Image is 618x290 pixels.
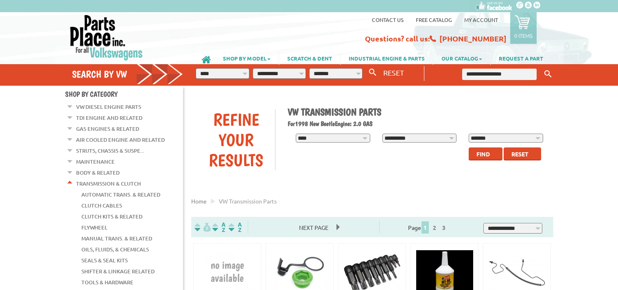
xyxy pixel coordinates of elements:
img: Sort by Headline [211,223,227,232]
a: Struts, Chassis & Suspe... [76,145,144,156]
a: Shifter & Linkage Related [81,266,155,277]
a: Maintenance [76,156,115,167]
a: 0 items [510,12,537,44]
h1: VW Transmission Parts [288,106,547,118]
button: Reset [504,147,541,160]
span: RESET [383,68,404,77]
a: 2 [431,224,438,231]
a: Manual Trans. & Related [81,233,152,244]
a: Contact us [372,16,404,23]
img: Sort by Sales Rank [227,223,243,232]
a: Home [191,197,207,205]
a: 3 [440,224,448,231]
button: Keyword Search [542,67,554,81]
span: Reset [511,150,528,158]
a: Gas Engines & Related [76,123,139,134]
h4: Shop By Category [65,90,183,98]
h4: Search by VW [72,68,183,80]
div: Refine Your Results [197,109,275,170]
a: Seals & Seal Kits [81,255,128,266]
a: Free Catalog [416,16,452,23]
a: Automatic Trans. & Related [81,189,160,200]
p: 0 items [514,32,533,39]
span: Find [476,150,490,158]
a: VW Diesel Engine Parts [76,102,141,112]
span: Next Page [291,221,336,234]
a: SCRATCH & DENT [279,51,340,65]
span: Engine: 2.0 GAS [335,120,373,128]
a: INDUSTRIAL ENGINE & PARTS [341,51,433,65]
a: OUR CATALOG [433,51,490,65]
a: Clutch Kits & Related [81,211,142,222]
a: TDI Engine and Related [76,113,142,123]
button: Search By VW... [366,67,380,78]
span: For [288,120,295,128]
button: RESET [380,67,407,78]
a: Oils, Fluids, & Chemicals [81,244,149,255]
a: Air Cooled Engine and Related [76,134,165,145]
div: Page [379,221,476,234]
span: VW transmission parts [219,197,277,205]
a: Body & Related [76,167,120,178]
h2: 1998 New Beetle [288,120,547,128]
span: 1 [421,221,429,234]
a: SHOP BY MODEL [215,51,279,65]
a: Flywheel [81,222,107,233]
button: Find [469,147,502,160]
a: Clutch Cables [81,200,122,211]
img: filterpricelow.svg [194,223,211,232]
a: REQUEST A PART [491,51,551,65]
a: Tools & Hardware [81,277,133,288]
a: Transmission & Clutch [76,178,141,189]
a: Next Page [291,224,336,231]
img: Parts Place Inc! [69,14,144,61]
a: My Account [464,16,498,23]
